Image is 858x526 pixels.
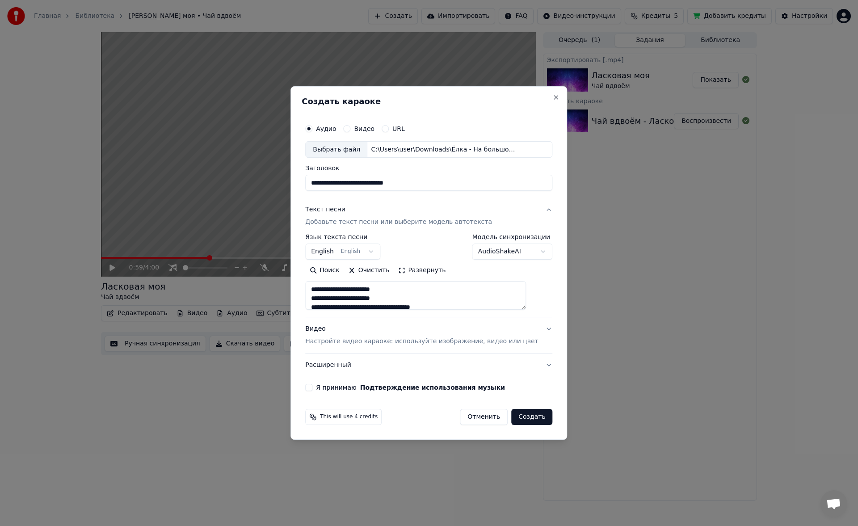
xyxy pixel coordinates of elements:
span: This will use 4 credits [320,413,378,421]
button: Очистить [344,264,394,278]
p: Настройте видео караоке: используйте изображение, видео или цвет [305,337,538,346]
div: C:\Users\user\Downloads\Ёлка - На большом воздушном шаре.mp3 [367,145,519,154]
label: Язык текста песни [305,234,380,240]
button: Создать [511,409,552,425]
button: ВидеоНастройте видео караоке: используйте изображение, видео или цвет [305,318,552,353]
button: Развернуть [394,264,450,278]
label: Видео [354,126,374,132]
label: URL [392,126,405,132]
label: Модель синхронизации [472,234,553,240]
div: Видео [305,325,538,346]
button: Поиск [305,264,344,278]
label: Аудио [316,126,336,132]
div: Текст песниДобавьте текст песни или выберите модель автотекста [305,234,552,317]
p: Добавьте текст песни или выберите модель автотекста [305,218,492,227]
button: Расширенный [305,353,552,377]
div: Выбрать файл [306,142,367,158]
h2: Создать караоке [302,97,556,105]
div: Текст песни [305,206,345,215]
label: Заголовок [305,165,552,172]
button: Отменить [460,409,508,425]
button: Я принимаю [360,384,505,391]
label: Я принимаю [316,384,505,391]
button: Текст песниДобавьте текст песни или выберите модель автотекста [305,198,552,234]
